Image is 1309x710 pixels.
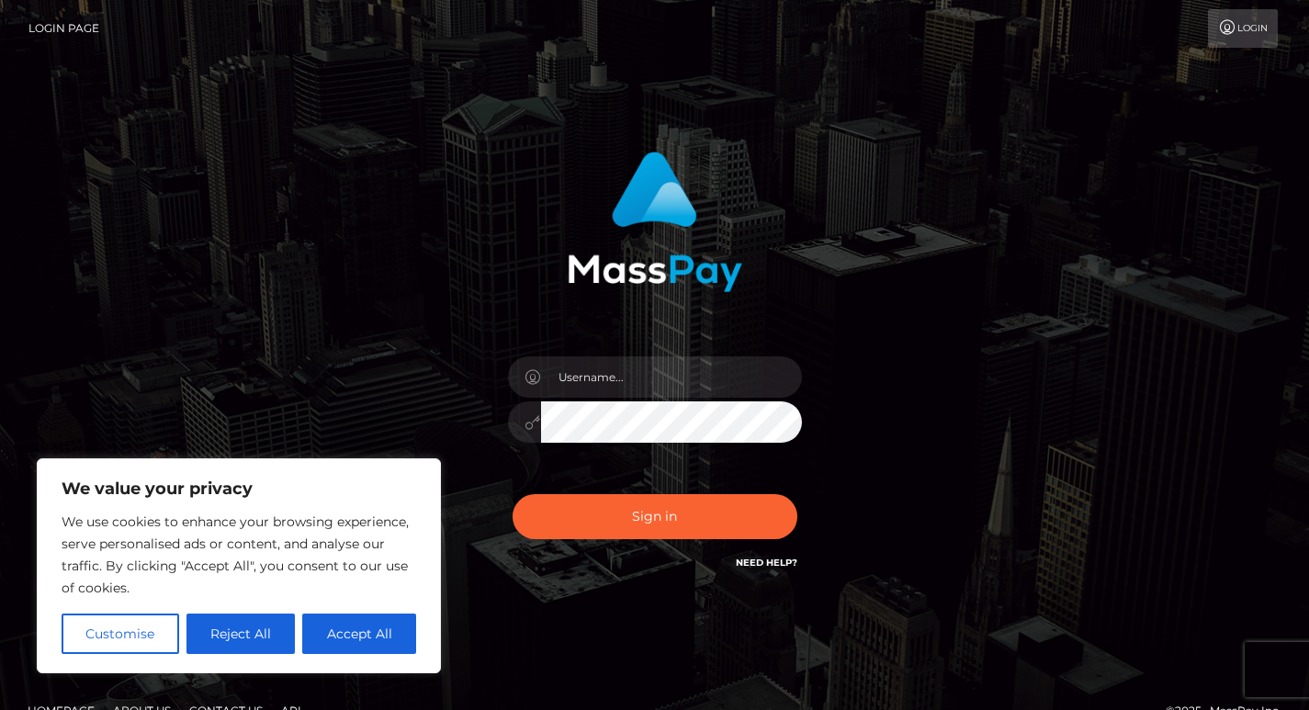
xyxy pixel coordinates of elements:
[736,557,797,569] a: Need Help?
[62,478,416,500] p: We value your privacy
[186,614,296,654] button: Reject All
[513,494,797,539] button: Sign in
[541,356,802,398] input: Username...
[37,458,441,673] div: We value your privacy
[302,614,416,654] button: Accept All
[28,9,99,48] a: Login Page
[568,152,742,292] img: MassPay Login
[62,614,179,654] button: Customise
[62,511,416,599] p: We use cookies to enhance your browsing experience, serve personalised ads or content, and analys...
[1208,9,1278,48] a: Login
